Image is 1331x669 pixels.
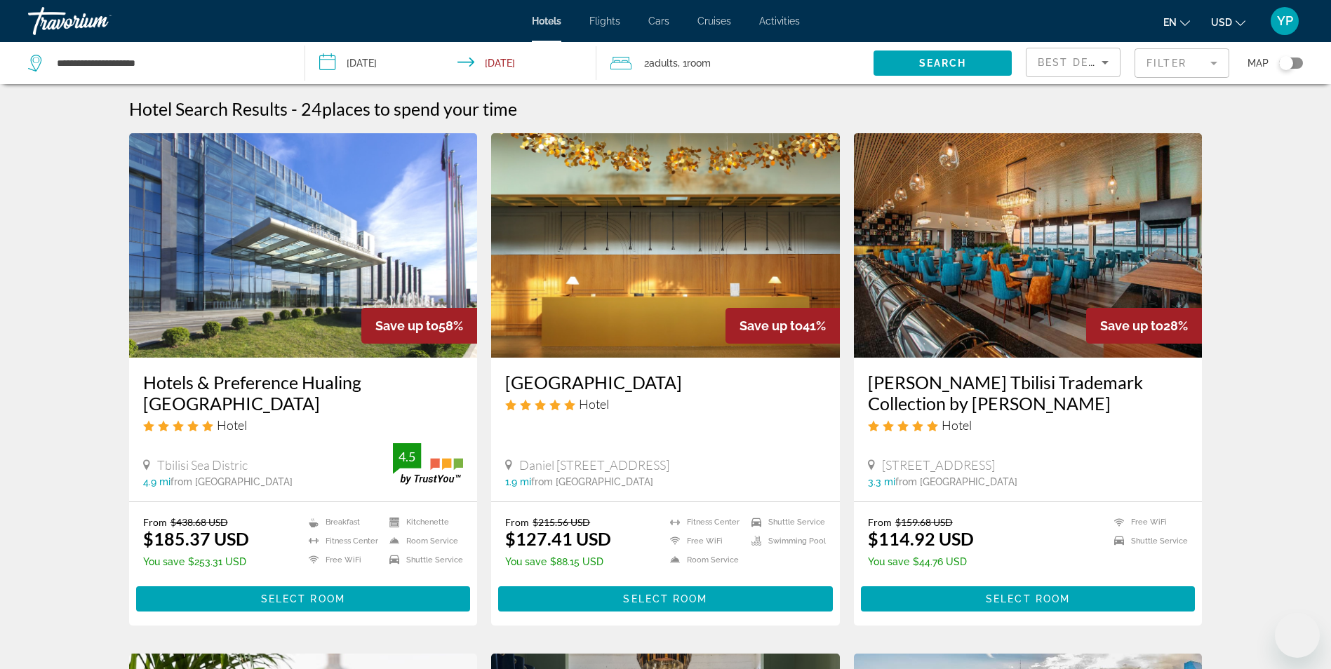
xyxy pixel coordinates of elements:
[919,58,967,69] span: Search
[533,516,590,528] del: $215.56 USD
[1038,54,1109,71] mat-select: Sort by
[1211,12,1245,32] button: Change currency
[1269,57,1303,69] button: Toggle map
[498,590,833,605] a: Select Room
[382,516,463,528] li: Kitchenette
[302,535,382,547] li: Fitness Center
[531,476,653,487] span: from [GEOGRAPHIC_DATA]
[942,417,972,433] span: Hotel
[861,586,1196,611] button: Select Room
[663,535,744,547] li: Free WiFi
[301,98,517,119] h2: 24
[740,318,803,333] span: Save up to
[861,590,1196,605] a: Select Room
[505,556,547,567] span: You save
[868,556,909,567] span: You save
[498,586,833,611] button: Select Room
[1211,17,1232,28] span: USD
[170,516,228,528] del: $438.68 USD
[986,593,1070,604] span: Select Room
[895,516,953,528] del: $159.68 USD
[143,556,249,567] p: $253.31 USD
[1086,308,1202,344] div: 28%
[1038,57,1111,68] span: Best Deals
[596,42,874,84] button: Travelers: 2 adults, 0 children
[143,417,464,433] div: 5 star Hotel
[143,476,170,487] span: 4.9 mi
[1163,12,1190,32] button: Change language
[868,556,974,567] p: $44.76 USD
[302,516,382,528] li: Breakfast
[744,535,826,547] li: Swimming Pool
[261,593,345,604] span: Select Room
[28,3,168,39] a: Travorium
[874,50,1012,76] button: Search
[305,42,596,84] button: Check-in date: Oct 24, 2025 Check-out date: Oct 26, 2025
[623,593,707,604] span: Select Room
[697,15,731,27] a: Cruises
[170,476,293,487] span: from [GEOGRAPHIC_DATA]
[579,396,609,412] span: Hotel
[678,53,711,73] span: , 1
[129,98,288,119] h1: Hotel Search Results
[895,476,1017,487] span: from [GEOGRAPHIC_DATA]
[1163,17,1177,28] span: en
[1135,48,1229,79] button: Filter
[1266,6,1303,36] button: User Menu
[375,318,439,333] span: Save up to
[322,98,517,119] span: places to spend your time
[1100,318,1163,333] span: Save up to
[302,554,382,566] li: Free WiFi
[687,58,711,69] span: Room
[868,372,1189,414] a: [PERSON_NAME] Tbilisi Trademark Collection by [PERSON_NAME]
[143,372,464,414] a: Hotels & Preference Hualing [GEOGRAPHIC_DATA]
[393,443,463,485] img: trustyou-badge.svg
[868,476,895,487] span: 3.3 mi
[1107,535,1188,547] li: Shuttle Service
[157,457,248,473] span: Tbilisi Sea Distric
[491,133,840,358] img: Hotel image
[143,528,249,549] ins: $185.37 USD
[519,457,669,473] span: Daniel [STREET_ADDRESS]
[143,556,185,567] span: You save
[725,308,840,344] div: 41%
[361,308,477,344] div: 58%
[291,98,297,119] span: -
[663,516,744,528] li: Fitness Center
[1248,53,1269,73] span: Map
[505,372,826,393] a: [GEOGRAPHIC_DATA]
[505,516,529,528] span: From
[868,516,892,528] span: From
[532,15,561,27] a: Hotels
[759,15,800,27] a: Activities
[1275,613,1320,658] iframe: Кнопка запуска окна обмена сообщениями
[648,15,669,27] a: Cars
[649,58,678,69] span: Adults
[882,457,995,473] span: [STREET_ADDRESS]
[136,586,471,611] button: Select Room
[129,133,478,358] img: Hotel image
[505,556,611,567] p: $88.15 USD
[854,133,1203,358] img: Hotel image
[217,417,247,433] span: Hotel
[393,448,421,465] div: 4.5
[868,528,974,549] ins: $114.92 USD
[143,516,167,528] span: From
[136,590,471,605] a: Select Room
[505,476,531,487] span: 1.9 mi
[1277,14,1293,28] span: YP
[663,554,744,566] li: Room Service
[1107,516,1188,528] li: Free WiFi
[589,15,620,27] a: Flights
